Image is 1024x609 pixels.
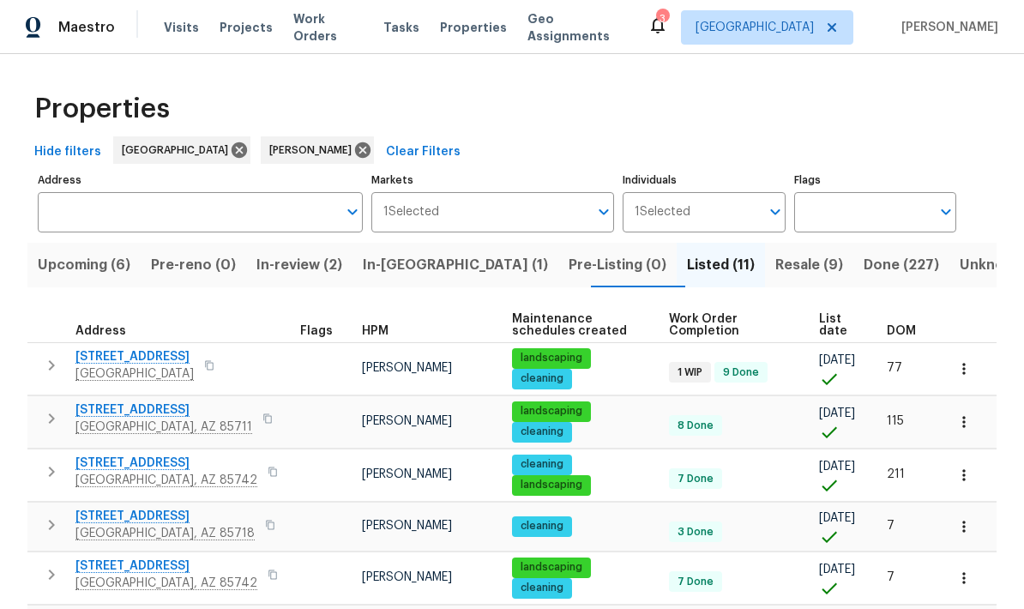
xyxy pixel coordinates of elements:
[656,10,668,27] div: 3
[27,136,108,168] button: Hide filters
[819,564,855,576] span: [DATE]
[383,21,419,33] span: Tasks
[362,468,452,480] span: [PERSON_NAME]
[440,19,507,36] span: Properties
[362,571,452,583] span: [PERSON_NAME]
[887,325,916,337] span: DOM
[716,365,766,380] span: 9 Done
[514,478,589,492] span: landscaping
[887,362,902,374] span: 77
[362,415,452,427] span: [PERSON_NAME]
[58,19,115,36] span: Maestro
[300,325,333,337] span: Flags
[592,200,616,224] button: Open
[514,519,570,534] span: cleaning
[934,200,958,224] button: Open
[514,560,589,575] span: landscaping
[669,313,791,337] span: Work Order Completion
[34,100,170,118] span: Properties
[794,175,956,185] label: Flags
[383,205,439,220] span: 1 Selected
[38,175,363,185] label: Address
[763,200,787,224] button: Open
[371,175,615,185] label: Markets
[379,136,467,168] button: Clear Filters
[75,325,126,337] span: Address
[887,571,894,583] span: 7
[569,253,666,277] span: Pre-Listing (0)
[113,136,250,164] div: [GEOGRAPHIC_DATA]
[362,520,452,532] span: [PERSON_NAME]
[623,175,785,185] label: Individuals
[819,407,855,419] span: [DATE]
[671,365,709,380] span: 1 WIP
[887,520,894,532] span: 7
[864,253,939,277] span: Done (227)
[261,136,374,164] div: [PERSON_NAME]
[293,10,363,45] span: Work Orders
[514,457,570,472] span: cleaning
[894,19,998,36] span: [PERSON_NAME]
[696,19,814,36] span: [GEOGRAPHIC_DATA]
[819,354,855,366] span: [DATE]
[362,325,389,337] span: HPM
[671,419,720,433] span: 8 Done
[512,313,640,337] span: Maintenance schedules created
[514,425,570,439] span: cleaning
[514,351,589,365] span: landscaping
[122,142,235,159] span: [GEOGRAPHIC_DATA]
[256,253,342,277] span: In-review (2)
[151,253,236,277] span: Pre-reno (0)
[887,468,905,480] span: 211
[38,253,130,277] span: Upcoming (6)
[671,525,720,540] span: 3 Done
[819,512,855,524] span: [DATE]
[819,461,855,473] span: [DATE]
[164,19,199,36] span: Visits
[363,253,548,277] span: In-[GEOGRAPHIC_DATA] (1)
[220,19,273,36] span: Projects
[887,415,904,427] span: 115
[514,371,570,386] span: cleaning
[775,253,843,277] span: Resale (9)
[514,581,570,595] span: cleaning
[34,142,101,163] span: Hide filters
[819,313,858,337] span: List date
[671,575,720,589] span: 7 Done
[386,142,461,163] span: Clear Filters
[527,10,627,45] span: Geo Assignments
[635,205,690,220] span: 1 Selected
[514,404,589,419] span: landscaping
[340,200,364,224] button: Open
[269,142,358,159] span: [PERSON_NAME]
[671,472,720,486] span: 7 Done
[362,362,452,374] span: [PERSON_NAME]
[687,253,755,277] span: Listed (11)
